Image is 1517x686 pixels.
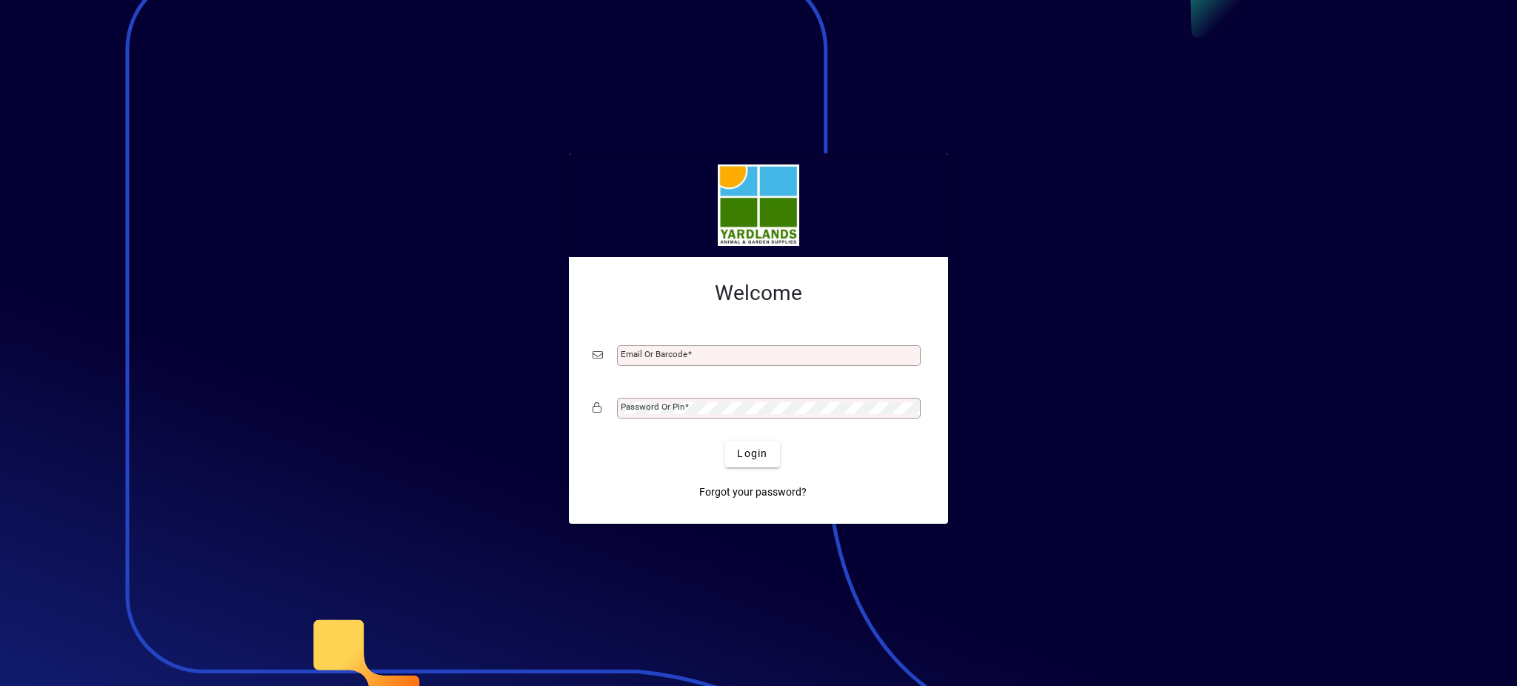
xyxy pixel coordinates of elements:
mat-label: Email or Barcode [621,349,687,359]
span: Login [737,446,767,462]
span: Forgot your password? [699,484,807,500]
a: Forgot your password? [693,479,813,506]
h2: Welcome [593,281,924,306]
button: Login [725,441,779,467]
mat-label: Password or Pin [621,402,684,412]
